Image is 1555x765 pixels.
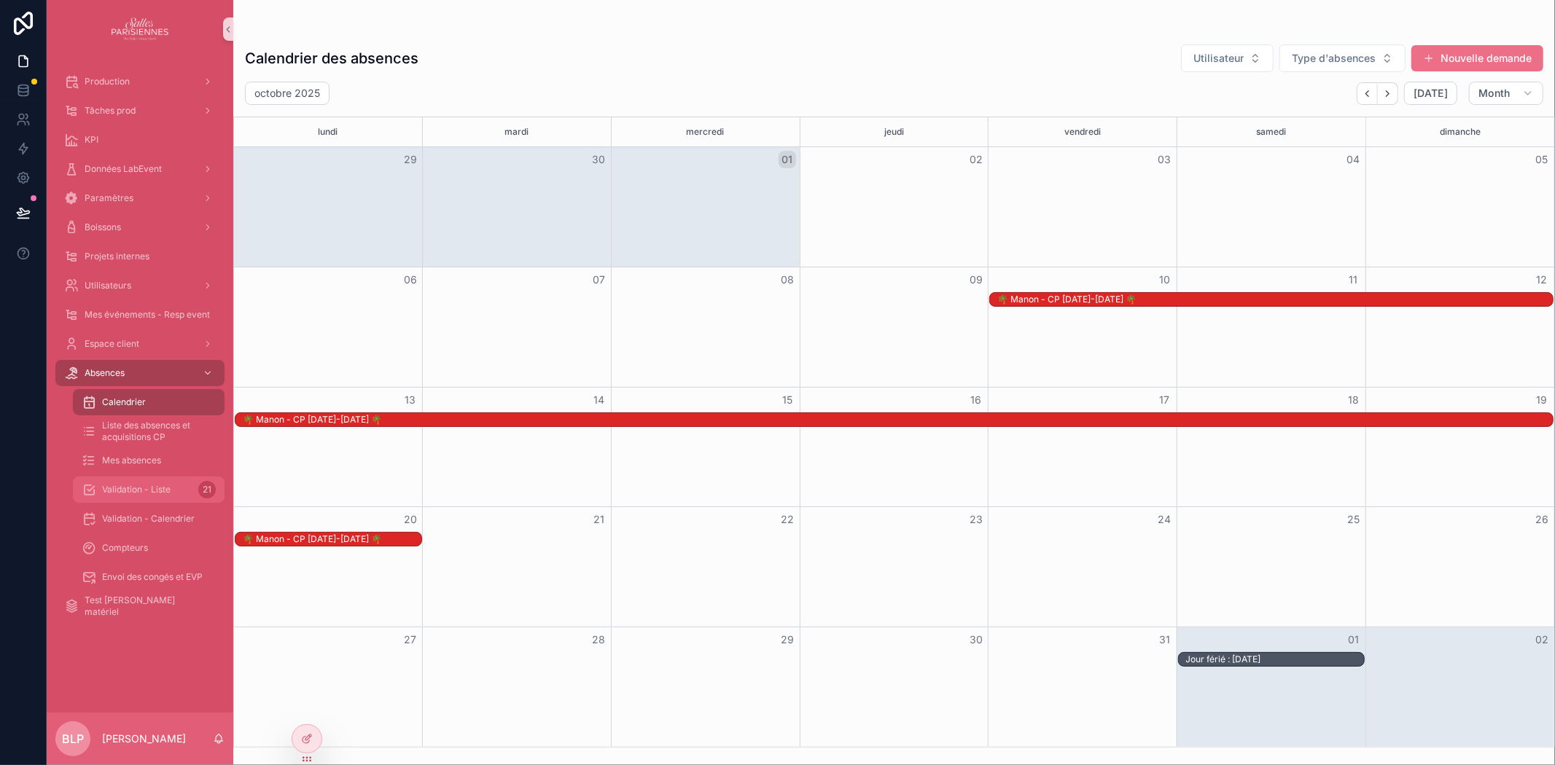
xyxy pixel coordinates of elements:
span: Validation - Calendrier [102,513,195,525]
a: Compteurs [73,535,225,561]
button: Select Button [1279,44,1406,72]
span: Calendrier [102,396,146,408]
div: Jour férié : [DATE] [1186,654,1365,665]
div: 🌴 Manon - CP 2024-2025 🌴 [243,533,421,546]
button: Back [1357,82,1378,105]
button: 02 [967,151,985,168]
span: Type d'absences [1292,51,1376,66]
button: 05 [1533,151,1551,168]
span: Test [PERSON_NAME] matériel [85,595,210,618]
button: 06 [402,271,419,289]
button: 12 [1533,271,1551,289]
button: 19 [1533,391,1551,409]
a: Données LabEvent [55,156,225,182]
a: Utilisateurs [55,272,225,299]
button: 04 [1344,151,1362,168]
button: 29 [402,151,419,168]
button: 30 [590,151,607,168]
span: Tâches prod [85,105,136,117]
div: vendredi [991,117,1174,146]
a: Liste des absences et acquisitions CP [73,418,225,444]
a: Calendrier [73,389,225,415]
button: 09 [967,271,985,289]
span: Month [1478,87,1511,100]
button: 28 [590,631,607,648]
button: 31 [1156,631,1174,648]
div: dimanche [1368,117,1552,146]
div: Month View [233,117,1555,748]
span: Paramètres [85,192,133,204]
a: Validation - Calendrier [73,506,225,532]
div: mercredi [614,117,798,146]
div: 🌴 Manon - CP 2024-2025 🌴 [997,293,1553,306]
span: Liste des absences et acquisitions CP [102,420,210,443]
button: [DATE] [1404,82,1457,105]
a: Absences [55,360,225,386]
h2: octobre 2025 [254,86,320,101]
div: jeudi [803,117,986,146]
button: 08 [779,271,796,289]
span: Boissons [85,221,121,233]
button: 20 [402,511,419,528]
div: Jour férié : Toussaint 2025 [1186,653,1365,666]
div: mardi [425,117,609,146]
span: Production [85,76,130,87]
button: 10 [1156,271,1174,289]
button: 22 [779,511,796,528]
span: Absences [85,367,125,379]
button: 11 [1344,271,1362,289]
a: Projets internes [55,243,225,270]
div: lundi [236,117,420,146]
div: scrollable content [47,58,233,638]
button: 26 [1533,511,1551,528]
a: Espace client [55,331,225,357]
div: 🌴 Manon - CP [DATE]-[DATE] 🌴 [243,414,1553,425]
button: 01 [1344,631,1362,648]
button: 18 [1344,391,1362,409]
button: 25 [1344,511,1362,528]
div: 🌴 Manon - CP [DATE]-[DATE] 🌴 [243,533,421,545]
h1: Calendrier des absences [245,48,418,68]
img: App logo [112,17,169,41]
a: Test [PERSON_NAME] matériel [55,593,225,619]
button: 16 [967,391,985,409]
span: Utilisateurs [85,280,131,291]
span: [DATE] [1414,87,1448,100]
span: Envoi des congés et EVP [102,571,203,583]
span: Utilisateur [1193,51,1244,66]
button: Month [1469,82,1543,105]
button: 01 [779,151,796,168]
a: Boissons [55,214,225,240]
span: KPI [85,134,98,146]
button: 30 [967,631,985,648]
button: 15 [779,391,796,409]
button: 24 [1156,511,1174,528]
button: 13 [402,391,419,409]
button: 27 [402,631,419,648]
a: Mes absences [73,447,225,474]
a: Nouvelle demande [1411,45,1543,71]
a: Production [55,68,225,95]
a: Mes événements - Resp event [55,302,225,328]
button: Next [1378,82,1398,105]
button: 21 [590,511,607,528]
a: Validation - Liste21 [73,476,225,503]
div: samedi [1180,117,1363,146]
span: Mes événements - Resp event [85,309,210,321]
span: BLP [62,730,84,748]
button: 29 [779,631,796,648]
div: 🌴 Manon - CP 2024-2025 🌴 [243,413,1553,426]
button: 14 [590,391,607,409]
div: 21 [198,481,216,498]
button: 03 [1156,151,1174,168]
span: Projets internes [85,251,149,262]
span: Données LabEvent [85,163,162,175]
a: Envoi des congés et EVP [73,564,225,590]
span: Espace client [85,338,139,350]
button: 07 [590,271,607,289]
button: Select Button [1181,44,1274,72]
span: Mes absences [102,455,161,466]
span: Compteurs [102,542,148,554]
button: 23 [967,511,985,528]
button: 02 [1533,631,1551,648]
